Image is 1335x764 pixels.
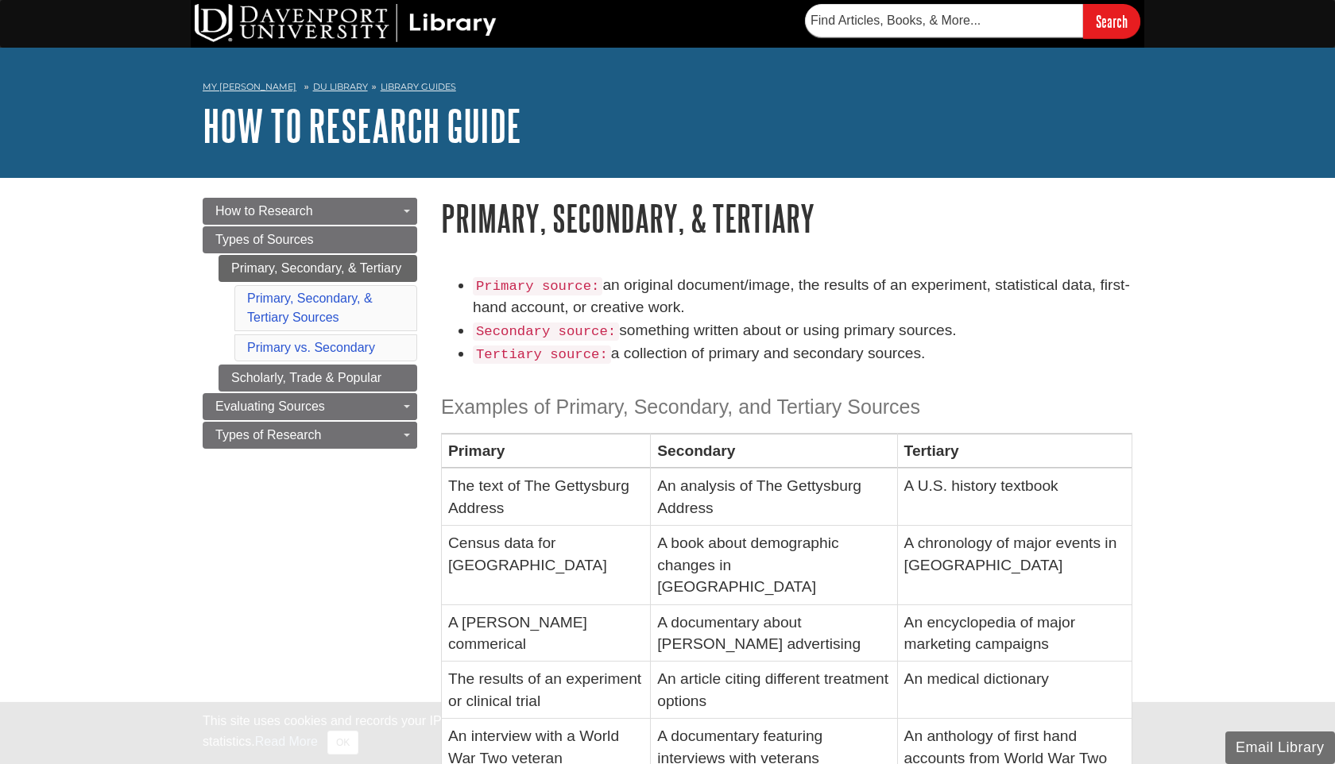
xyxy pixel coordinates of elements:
[805,4,1140,38] form: Searches DU Library's articles, books, and more
[215,204,313,218] span: How to Research
[441,198,1132,238] h1: Primary, Secondary, & Tertiary
[897,469,1132,526] td: A U.S. history textbook
[897,662,1132,719] td: An medical dictionary
[473,274,1132,320] li: an original document/image, the results of an experiment, statistical data, first-hand account, o...
[651,434,897,469] th: Secondary
[215,399,325,413] span: Evaluating Sources
[897,434,1132,469] th: Tertiary
[203,393,417,420] a: Evaluating Sources
[195,4,497,42] img: DU Library
[651,662,897,719] td: An article citing different treatment options
[473,342,1132,365] li: a collection of primary and secondary sources.
[897,526,1132,604] td: A chronology of major events in [GEOGRAPHIC_DATA]
[203,712,1132,754] div: This site uses cookies and records your IP address for usage statistics. Additionally, we use Goo...
[203,198,417,225] a: How to Research
[473,345,611,364] code: Tertiary source:
[203,101,521,150] a: How to Research Guide
[313,81,368,92] a: DU Library
[651,526,897,604] td: A book about demographic changes in [GEOGRAPHIC_DATA]
[219,255,417,282] a: Primary, Secondary, & Tertiary
[203,226,417,253] a: Types of Sources
[651,469,897,526] td: An analysis of The Gettysburg Address
[442,469,651,526] td: The text of The Gettysburg Address
[897,604,1132,662] td: An encyclopedia of major marketing campaigns
[473,322,619,341] code: Secondary source:
[215,233,314,246] span: Types of Sources
[1083,4,1140,38] input: Search
[247,291,373,324] a: Primary, Secondary, & Tertiary Sources
[203,80,296,94] a: My [PERSON_NAME]
[219,365,417,392] a: Scholarly, Trade & Popular
[203,422,417,449] a: Types of Research
[473,277,602,295] code: Primary source:
[441,396,1132,419] h3: Examples of Primary, Secondary, and Tertiary Sources
[381,81,456,92] a: Library Guides
[215,428,321,442] span: Types of Research
[442,662,651,719] td: The results of an experiment or clinical trial
[327,731,358,754] button: Close
[1225,731,1335,764] button: Email Library
[473,319,1132,342] li: something written about or using primary sources.
[203,198,417,449] div: Guide Page Menu
[203,76,1132,102] nav: breadcrumb
[651,604,897,662] td: A documentary about [PERSON_NAME] advertising
[805,4,1083,37] input: Find Articles, Books, & More...
[442,526,651,604] td: Census data for [GEOGRAPHIC_DATA]
[442,434,651,469] th: Primary
[247,341,375,354] a: Primary vs. Secondary
[442,604,651,662] td: A [PERSON_NAME] commerical
[255,735,318,748] a: Read More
